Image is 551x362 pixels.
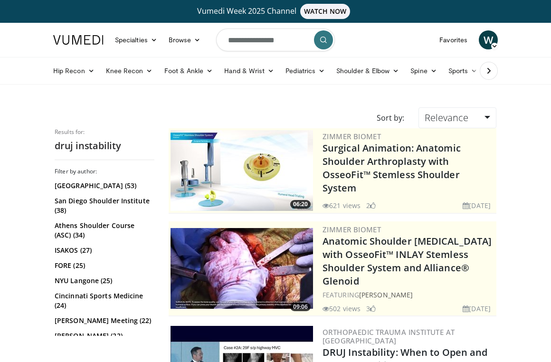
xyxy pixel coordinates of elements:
[323,225,381,234] a: Zimmer Biomet
[280,61,331,80] a: Pediatrics
[55,168,154,175] h3: Filter by author:
[159,61,219,80] a: Foot & Ankle
[55,276,152,286] a: NYU Langone (25)
[100,61,159,80] a: Knee Recon
[479,30,498,49] a: W
[418,107,496,128] a: Relevance
[163,30,207,49] a: Browse
[290,200,311,209] span: 06:20
[366,200,376,210] li: 2
[331,61,405,80] a: Shoulder & Elbow
[405,61,442,80] a: Spine
[323,290,494,300] div: FEATURING
[370,107,411,128] div: Sort by:
[323,235,492,287] a: Anatomic Shoulder [MEDICAL_DATA] with OsseoFit™ INLAY Stemless Shoulder System and Alliance® Glenoid
[425,111,468,124] span: Relevance
[55,291,152,310] a: Cincinnati Sports Medicine (24)
[55,196,152,215] a: San Diego Shoulder Institute (38)
[216,29,335,51] input: Search topics, interventions
[300,4,351,19] span: WATCH NOW
[55,246,152,255] a: ISAKOS (27)
[463,304,491,314] li: [DATE]
[55,221,152,240] a: Athens Shoulder Course (ASC) (34)
[55,181,152,191] a: [GEOGRAPHIC_DATA] (53)
[171,228,313,309] a: 09:06
[171,228,313,309] img: 59d0d6d9-feca-4357-b9cd-4bad2cd35cb6.300x170_q85_crop-smart_upscale.jpg
[323,200,361,210] li: 621 views
[55,140,154,152] h2: druj instability
[55,261,152,270] a: FORE (25)
[443,61,484,80] a: Sports
[366,304,376,314] li: 3
[323,304,361,314] li: 502 views
[323,132,381,141] a: Zimmer Biomet
[359,290,413,299] a: [PERSON_NAME]
[109,30,163,49] a: Specialties
[171,130,313,211] img: 84e7f812-2061-4fff-86f6-cdff29f66ef4.300x170_q85_crop-smart_upscale.jpg
[53,35,104,45] img: VuMedi Logo
[323,327,455,345] a: Orthopaedic Trauma Institute at [GEOGRAPHIC_DATA]
[47,61,100,80] a: Hip Recon
[55,128,154,136] p: Results for:
[463,200,491,210] li: [DATE]
[55,331,152,341] a: [PERSON_NAME] (22)
[218,61,280,80] a: Hand & Wrist
[55,316,152,325] a: [PERSON_NAME] Meeting (22)
[171,130,313,211] a: 06:20
[434,30,473,49] a: Favorites
[290,303,311,311] span: 09:06
[323,142,461,194] a: Surgical Animation: Anatomic Shoulder Arthroplasty with OsseoFit™ Stemless Shoulder System
[47,4,503,19] a: Vumedi Week 2025 ChannelWATCH NOW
